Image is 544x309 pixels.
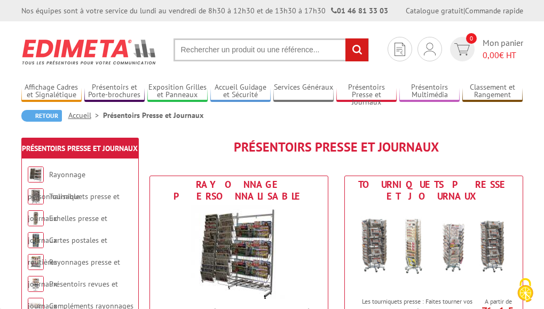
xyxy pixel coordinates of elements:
img: Cookies (fenêtre modale) [512,277,539,304]
h1: Présentoirs Presse et Journaux [149,140,523,154]
a: Catalogue gratuit [406,6,463,15]
div: Tourniquets presse et journaux [348,179,520,202]
div: | [406,5,523,16]
a: Présentoirs Presse et Journaux [22,144,138,153]
button: Cookies (fenêtre modale) [507,273,544,309]
img: Rayonnage personnalisable [28,167,44,183]
a: Classement et Rangement [462,83,523,100]
img: Tourniquets presse et journaux [345,205,523,291]
img: Edimeta [21,32,157,72]
span: 0,00 [483,50,499,60]
img: devis rapide [424,43,436,56]
a: Commande rapide [465,6,523,15]
a: Retour [21,110,62,122]
a: devis rapide 0 Mon panier 0,00€ HT [447,37,523,61]
img: Rayonnage personnalisable [191,205,287,301]
a: Présentoirs et Porte-brochures [84,83,145,100]
span: Mon panier [483,37,523,61]
a: Accueil [68,110,103,120]
strong: 01 46 81 33 03 [331,6,388,15]
img: devis rapide [395,43,405,56]
input: rechercher [345,38,368,61]
div: Rayonnage personnalisable [153,179,325,202]
a: Accueil Guidage et Sécurité [210,83,271,100]
a: Affichage Cadres et Signalétique [21,83,82,100]
a: Echelles presse et journaux [28,213,107,245]
a: Cartes postales et routières [28,235,107,267]
a: Rayonnages presse et journaux [28,257,120,289]
span: A partir de [478,297,511,306]
a: Présentoirs Presse et Journaux [336,83,397,100]
span: 0 [466,33,477,44]
div: Nos équipes sont à votre service du lundi au vendredi de 8h30 à 12h30 et de 13h30 à 17h30 [21,5,388,16]
img: devis rapide [454,43,470,56]
a: Présentoirs Multimédia [399,83,460,100]
li: Présentoirs Presse et Journaux [103,110,203,121]
a: Tourniquets presse et journaux [28,192,120,223]
input: Rechercher un produit ou une référence... [174,38,369,61]
a: Exposition Grilles et Panneaux [147,83,208,100]
a: Rayonnage personnalisable [28,170,85,201]
a: Services Généraux [273,83,334,100]
span: € HT [483,49,523,61]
